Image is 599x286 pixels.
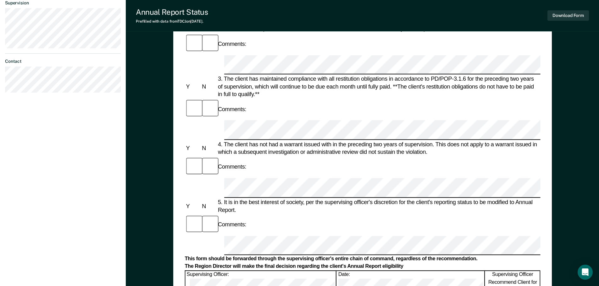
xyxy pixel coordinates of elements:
div: Comments: [216,221,247,229]
button: Download Form [547,10,589,21]
div: Comments: [216,105,247,113]
div: Annual Report Status [136,8,208,17]
div: Y [185,202,201,210]
div: Y [185,144,201,152]
div: The Region Director will make the final decision regarding the client's Annual Report eligibility [185,263,540,270]
div: Prefilled with data from TDCJ on [DATE] . [136,19,208,24]
dt: Contact [5,59,121,64]
div: 5. It is in the best interest of society, per the supervising officer's discretion for the client... [216,198,540,213]
div: N [201,202,217,210]
dt: Supervision [5,0,121,6]
div: Open Intercom Messenger [578,265,593,280]
div: N [201,83,217,90]
div: Y [185,83,201,90]
div: 4. The client has not had a warrant issued with in the preceding two years of supervision. This d... [216,140,540,156]
div: Comments: [216,40,247,47]
div: Comments: [216,163,247,171]
div: N [201,144,217,152]
div: 3. The client has maintained compliance with all restitution obligations in accordance to PD/POP-... [216,75,540,98]
div: This form should be forwarded through the supervising officer's entire chain of command, regardle... [185,256,540,262]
